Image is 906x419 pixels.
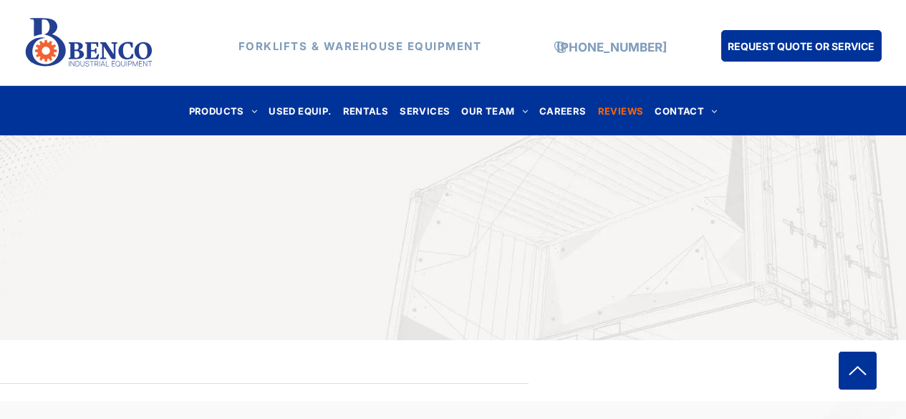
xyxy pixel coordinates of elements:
[238,39,482,53] strong: FORKLIFTS & WAREHOUSE EQUIPMENT
[263,101,337,120] a: USED EQUIP.
[721,30,882,62] a: REQUEST QUOTE OR SERVICE
[649,101,723,120] a: CONTACT
[183,101,264,120] a: PRODUCTS
[394,101,456,120] a: SERVICES
[337,101,395,120] a: RENTALS
[534,101,592,120] a: CAREERS
[592,101,650,120] a: REVIEWS
[456,101,534,120] a: OUR TEAM
[728,33,874,59] span: REQUEST QUOTE OR SERVICE
[556,40,667,54] a: [PHONE_NUMBER]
